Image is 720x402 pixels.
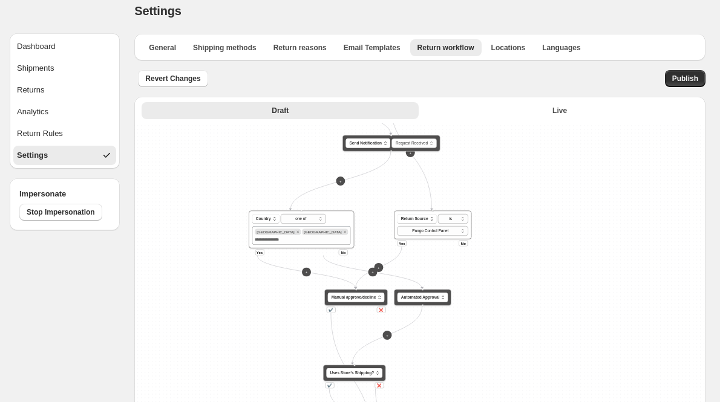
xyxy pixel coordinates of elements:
button: Automated Approval [398,293,448,302]
span: Draft [272,106,289,115]
g: Edge from b85823e7-ea3a-43c8-a22c-469ff175b1a8 to default_flag [324,256,422,289]
button: Remove Australia [295,229,301,235]
button: Stop Impersonation [19,204,102,221]
div: Returns [17,84,45,96]
div: Automated Approval [394,290,452,306]
div: Uses Store's Shipping?✔️❌ [323,365,386,381]
span: Email Templates [344,43,401,53]
span: Return reasons [273,43,327,53]
button: Settings [13,146,116,165]
span: Return workflow [417,43,474,53]
span: Settings [134,4,181,18]
g: Edge from f617659e-1689-47db-aa27-8c93404956f6 to c23baa20-f596-4c29-a038-3a9151df244f [389,96,432,210]
button: Send Notification [346,138,390,148]
div: Manual approve/decline✔️❌ [325,290,388,306]
button: Uses Store's Shipping? [327,368,383,378]
span: Revert Changes [145,74,200,83]
span: Return Source [401,216,428,222]
button: Draft version [142,102,419,119]
div: ❌ [377,307,386,313]
button: Returns [13,80,116,100]
span: Manual approve/decline [332,294,376,300]
button: Return Rules [13,124,116,143]
button: + [383,331,392,340]
button: Analytics [13,102,116,122]
span: Automated Approval [401,294,440,300]
button: Manual approve/decline [328,293,385,302]
span: Send Notification [350,140,382,146]
span: General [149,43,176,53]
h4: Impersonate [19,188,110,200]
div: Analytics [17,106,48,118]
span: Live [552,106,567,115]
button: Remove United States of America [342,229,348,235]
div: Country[GEOGRAPHIC_DATA]Remove Australia[GEOGRAPHIC_DATA]Remove United States of America**** ****... [249,211,355,248]
span: Languages [542,43,580,53]
span: Australia [257,230,295,234]
div: No [459,241,468,247]
span: Shipping methods [193,43,257,53]
g: Edge from c960fd16-e7b3-41e4-b022-99368de313b7 to b85823e7-ea3a-43c8-a22c-469ff175b1a8 [290,152,391,210]
div: Return SourceYesNo [394,211,472,239]
g: Edge from default_flag to 03fa4962-75e9-4e74-906a-f9511882872d [353,306,422,365]
g: Edge from c23baa20-f596-4c29-a038-3a9151df244f to e19f3adb-36aa-4964-85a1-6b2d69b80c94 [356,247,402,289]
button: + [368,268,378,277]
span: Stop Impersonation [27,207,95,217]
button: + [375,263,384,272]
button: Live version [421,102,698,119]
button: Shipments [13,59,116,78]
button: Publish [665,70,705,87]
span: Uses Store's Shipping? [330,370,375,376]
button: + [336,177,345,186]
div: Dashboard [17,41,56,53]
div: Return Rules [17,128,63,140]
div: Send Notification [342,135,440,152]
span: Country [256,216,271,222]
button: Revert Changes [138,70,208,87]
span: Locations [491,43,526,53]
div: Shipments [17,62,54,74]
span: United States of America [304,230,342,234]
button: + [302,268,311,277]
button: Dashboard [13,37,116,56]
g: Edge from f617659e-1689-47db-aa27-8c93404956f6 to c960fd16-e7b3-41e4-b022-99368de313b7 [329,96,391,135]
span: Publish [672,74,698,83]
g: Edge from b85823e7-ea3a-43c8-a22c-469ff175b1a8 to e19f3adb-36aa-4964-85a1-6b2d69b80c94 [258,256,356,289]
div: Settings [17,149,48,161]
button: Return Source [398,214,437,224]
button: Country [252,214,280,224]
button: + [406,148,415,157]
